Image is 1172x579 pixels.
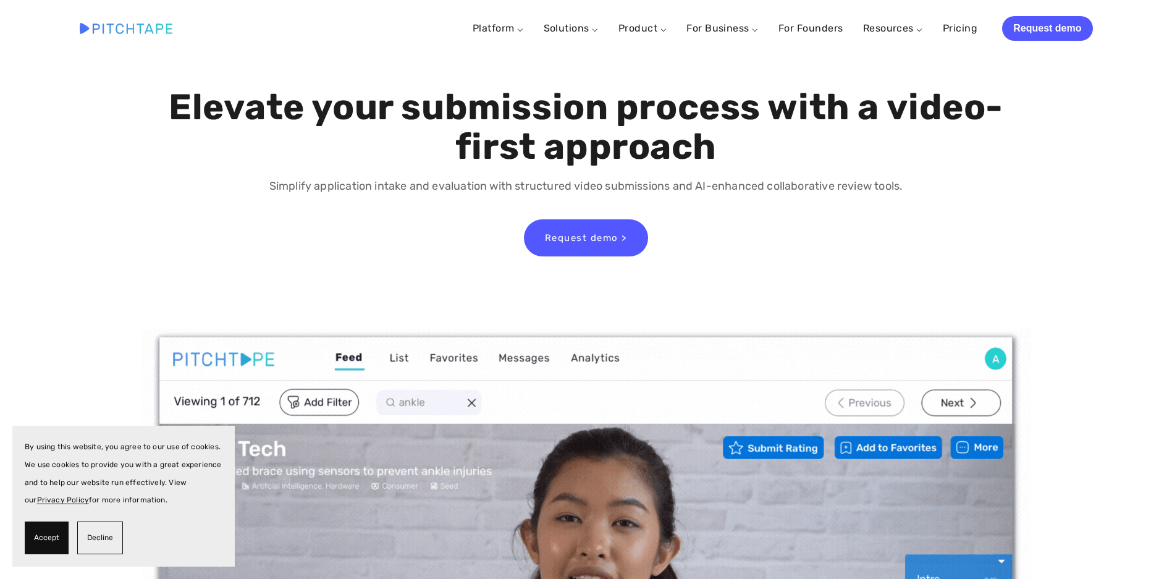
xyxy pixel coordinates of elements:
[1002,16,1092,41] a: Request demo
[34,529,59,547] span: Accept
[166,88,1006,167] h1: Elevate your submission process with a video-first approach
[524,219,648,256] a: Request demo >
[863,22,923,34] a: Resources ⌵
[473,22,524,34] a: Platform ⌵
[618,22,667,34] a: Product ⌵
[943,17,977,40] a: Pricing
[166,177,1006,195] p: Simplify application intake and evaluation with structured video submissions and AI-enhanced coll...
[686,22,759,34] a: For Business ⌵
[544,22,599,34] a: Solutions ⌵
[77,522,123,554] button: Decline
[37,496,90,504] a: Privacy Policy
[12,426,235,567] section: Cookie banner
[25,522,69,554] button: Accept
[87,529,113,547] span: Decline
[778,17,843,40] a: For Founders
[80,23,172,33] img: Pitchtape | Video Submission Management Software
[25,438,222,509] p: By using this website, you agree to our use of cookies. We use cookies to provide you with a grea...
